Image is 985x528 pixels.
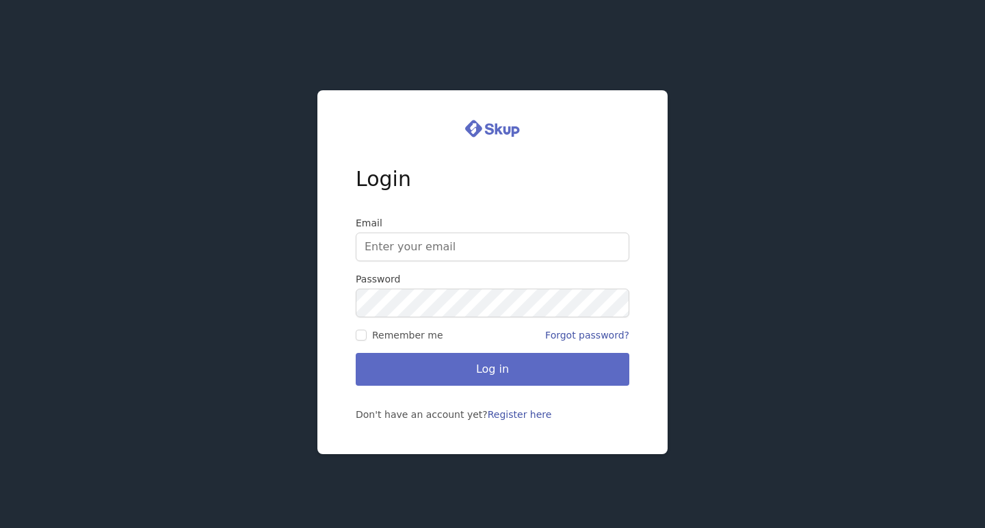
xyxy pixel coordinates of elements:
[356,353,629,386] button: Log in
[356,233,629,261] input: Enter your email
[356,216,629,230] label: Email
[488,409,552,420] a: Register here
[372,328,443,342] span: Remember me
[356,167,629,216] h1: Login
[356,408,629,421] div: Don't have an account yet?
[465,118,520,140] img: logo.svg
[356,330,367,341] input: Remember me
[545,330,629,341] a: Forgot password?
[356,272,629,286] label: Password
